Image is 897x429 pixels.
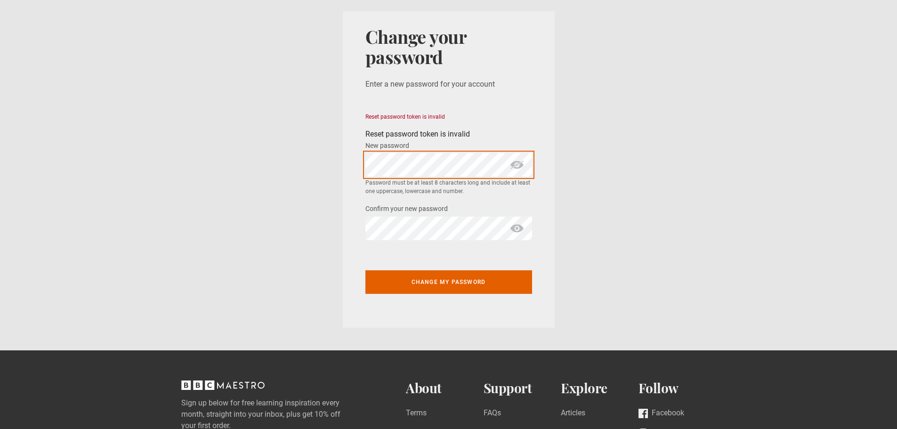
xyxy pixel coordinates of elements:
[484,380,561,396] h2: Support
[365,140,409,152] label: New password
[406,380,484,396] h2: About
[638,380,716,396] h2: Follow
[406,407,427,420] a: Terms
[638,407,684,420] a: Facebook
[561,380,638,396] h2: Explore
[509,217,525,240] span: show password
[365,203,448,215] label: Confirm your new password
[365,178,532,195] small: Password must be at least 8 characters long and include at least one uppercase, lowercase and num...
[181,384,265,393] a: BBC Maestro, back to top
[181,380,265,390] svg: BBC Maestro, back to top
[365,113,532,121] div: Reset password token is invalid
[365,270,532,294] button: Change my password
[484,407,501,420] a: FAQs
[365,26,532,67] h1: Change your password
[365,129,532,140] div: Reset password token is invalid
[561,407,585,420] a: Articles
[365,79,532,90] p: Enter a new password for your account
[509,153,525,177] span: hide password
